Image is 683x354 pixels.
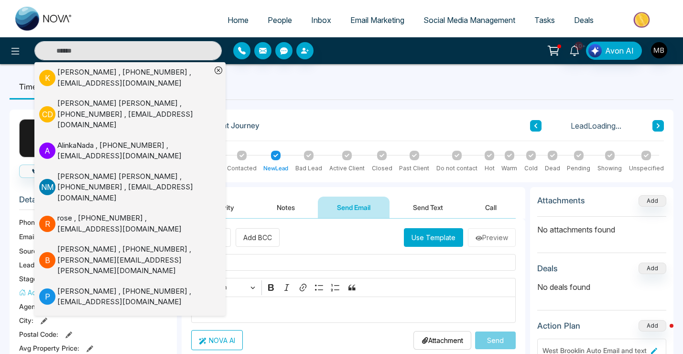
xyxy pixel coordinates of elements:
span: Add [639,196,666,204]
button: Send [475,332,516,349]
p: A [39,143,55,159]
a: Deals [564,11,603,29]
button: Add Address [19,288,69,298]
div: Pending [567,164,590,173]
span: Phone: [19,217,41,227]
p: B [39,252,55,268]
button: NOVA AI [191,330,243,350]
div: Editor toolbar [191,278,516,297]
div: [PERSON_NAME] [PERSON_NAME] , [PHONE_NUMBER] , [EMAIL_ADDRESS][DOMAIN_NAME] [57,98,211,131]
a: Email Marketing [341,11,414,29]
div: Closed [372,164,392,173]
img: User Avatar [651,42,667,58]
div: Hot [485,164,495,173]
span: Home [228,15,249,25]
a: People [258,11,302,29]
div: [PERSON_NAME] , [PHONE_NUMBER] , [PERSON_NAME][EMAIL_ADDRESS][PERSON_NAME][DOMAIN_NAME] [57,244,211,277]
button: Paragraph [194,280,260,295]
div: Contacted [227,164,257,173]
span: Avg Property Price : [19,343,79,353]
p: Attachment [422,335,463,345]
p: N M [39,179,55,195]
span: Stage: [19,274,39,284]
span: Avon AI [605,45,634,56]
span: Agent: [19,301,40,311]
h3: Attachments [537,196,585,205]
a: Home [218,11,258,29]
div: Active Client [329,164,365,173]
span: City : [19,315,33,325]
div: Warm [501,164,517,173]
a: Social Media Management [414,11,525,29]
button: Add [639,263,666,274]
span: Email: [19,232,37,242]
div: Bad Lead [295,164,322,173]
img: Lead Flow [588,44,602,57]
button: Send Email [318,197,390,218]
h3: Details [19,195,167,210]
div: AlinkaNada , [PHONE_NUMBER] , [EMAIL_ADDRESS][DOMAIN_NAME] [57,140,211,162]
button: Call [19,165,65,178]
span: Source: [19,246,43,256]
a: Inbox [302,11,341,29]
div: rose , [PHONE_NUMBER] , [EMAIL_ADDRESS][DOMAIN_NAME] [57,213,211,234]
li: Timeline [10,74,59,100]
button: Notes [258,197,314,218]
button: Call [466,197,516,218]
button: Use Template [404,228,463,247]
span: Lead Type: [19,260,54,270]
span: Email Marketing [350,15,404,25]
span: 10+ [575,42,583,50]
p: C D [39,106,55,122]
span: Postal Code : [19,329,58,339]
p: No deals found [537,281,666,293]
span: People [268,15,292,25]
h3: Deals [537,264,558,273]
button: Avon AI [586,42,642,60]
div: [PERSON_NAME] , [PHONE_NUMBER] , [EMAIL_ADDRESS][DOMAIN_NAME] [57,286,211,308]
div: Dead [545,164,560,173]
p: r [39,216,55,232]
span: Social Media Management [423,15,515,25]
p: K [39,70,55,86]
button: Preview [468,228,516,247]
span: Tasks [534,15,555,25]
div: [PERSON_NAME] [PERSON_NAME] , [PHONE_NUMBER] , [EMAIL_ADDRESS][DOMAIN_NAME] [57,171,211,204]
div: Showing [597,164,622,173]
div: [PERSON_NAME] , [PHONE_NUMBER] , [EMAIL_ADDRESS][DOMAIN_NAME] [57,67,211,88]
img: Nova CRM Logo [15,7,73,31]
div: T [19,119,57,157]
button: Add [639,320,666,332]
div: Do not contact [436,164,477,173]
a: 10+ [563,42,586,58]
h3: Action Plan [537,321,580,331]
button: Send Text [394,197,462,218]
button: Add [639,195,666,207]
div: Cold [524,164,538,173]
div: NewLead [263,164,288,173]
div: Editor editing area: main [191,297,516,323]
iframe: Intercom live chat [650,321,673,344]
span: Deals [574,15,594,25]
span: Lead Loading... [571,120,621,132]
img: Market-place.gif [608,9,677,31]
a: Tasks [525,11,564,29]
span: Inbox [311,15,331,25]
div: Past Client [399,164,429,173]
button: Add BCC [236,228,280,247]
p: P [39,288,55,305]
div: Unspecified [629,164,664,173]
p: No attachments found [537,217,666,235]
